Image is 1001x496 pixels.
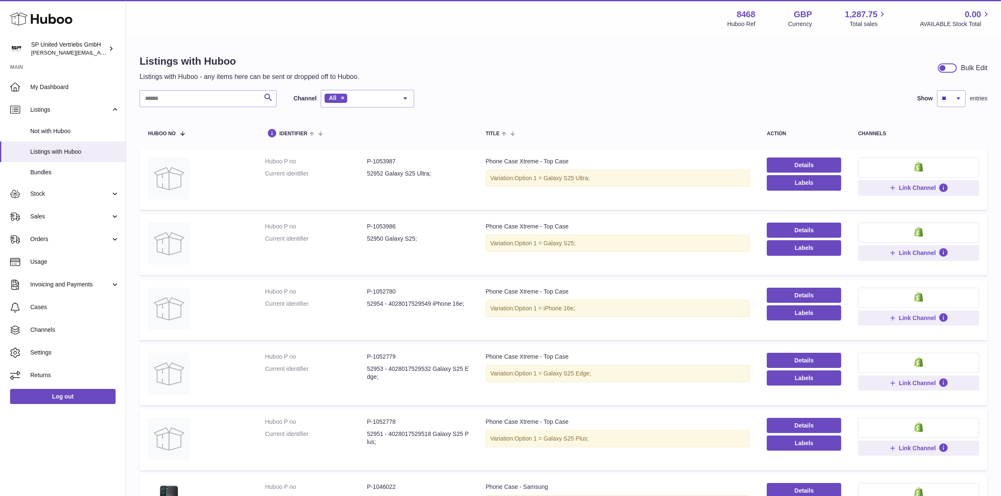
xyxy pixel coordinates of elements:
label: Show [917,94,933,102]
div: Variation: [486,170,750,187]
div: Currency [788,20,812,28]
dd: P-1046022 [367,483,469,491]
span: Link Channel [899,184,936,192]
span: Bundles [30,168,119,176]
button: Link Channel [858,375,979,391]
span: Link Channel [899,249,936,257]
span: Option 1 = Galaxy S25 Plus; [515,435,589,442]
dt: Huboo P no [265,288,367,296]
span: Option 1 = Galaxy S25 Ultra; [515,175,590,181]
dt: Huboo P no [265,157,367,165]
span: Not with Huboo [30,127,119,135]
span: My Dashboard [30,83,119,91]
span: [PERSON_NAME][EMAIL_ADDRESS][DOMAIN_NAME] [31,49,169,56]
span: Link Channel [899,314,936,322]
span: Invoicing and Payments [30,281,111,289]
span: Huboo no [148,131,176,136]
dt: Huboo P no [265,223,367,231]
div: Phone Case Xtreme - Top Case [486,157,750,165]
button: Link Channel [858,180,979,195]
div: Phone Case - Samsung [486,483,750,491]
button: Labels [767,305,841,320]
button: Labels [767,240,841,255]
dt: Huboo P no [265,483,367,491]
img: Phone Case Xtreme - Top Case [148,353,190,395]
span: All [329,94,336,101]
img: shopify-small.png [914,227,923,237]
img: Phone Case Xtreme - Top Case [148,157,190,199]
img: Phone Case Xtreme - Top Case [148,288,190,330]
a: Log out [10,389,116,404]
div: Huboo Ref [727,20,755,28]
h1: Listings with Huboo [140,55,359,68]
span: Option 1 = Galaxy S25 Edge; [515,370,591,377]
img: Phone Case Xtreme - Top Case [148,418,190,460]
a: Details [767,223,841,238]
dd: 52950 Galaxy S25; [367,235,469,243]
dt: Current identifier [265,430,367,446]
div: channels [858,131,979,136]
dd: 52951 - 4028017529518 Galaxy S25 Plus; [367,430,469,446]
dt: Current identifier [265,235,367,243]
strong: 8468 [737,9,755,20]
dt: Current identifier [265,300,367,308]
dd: P-1052780 [367,288,469,296]
div: Variation: [486,235,750,252]
button: Link Channel [858,441,979,456]
span: Link Channel [899,444,936,452]
div: Variation: [486,300,750,317]
dd: 52954 - 4028017529549 iPhone 16e; [367,300,469,308]
div: Phone Case Xtreme - Top Case [486,223,750,231]
img: shopify-small.png [914,422,923,432]
strong: GBP [794,9,812,20]
dt: Current identifier [265,365,367,381]
div: Phone Case Xtreme - Top Case [486,353,750,361]
span: Link Channel [899,379,936,387]
span: Option 1 = iPhone 16e; [515,305,575,312]
span: identifier [280,131,308,136]
div: Phone Case Xtreme - Top Case [486,288,750,296]
p: Listings with Huboo - any items here can be sent or dropped off to Huboo. [140,72,359,81]
button: Labels [767,436,841,451]
span: AVAILABLE Stock Total [920,20,991,28]
span: Listings with Huboo [30,148,119,156]
span: Settings [30,349,119,357]
span: Total sales [850,20,887,28]
dt: Current identifier [265,170,367,178]
img: Phone Case Xtreme - Top Case [148,223,190,265]
dd: P-1053987 [367,157,469,165]
img: shopify-small.png [914,292,923,302]
dd: 52952 Galaxy S25 Ultra; [367,170,469,178]
div: Bulk Edit [961,63,988,73]
a: Details [767,157,841,173]
dd: P-1052778 [367,418,469,426]
a: 0.00 AVAILABLE Stock Total [920,9,991,28]
span: Returns [30,371,119,379]
img: shopify-small.png [914,162,923,172]
button: Labels [767,370,841,386]
span: 0.00 [965,9,981,20]
span: Listings [30,106,111,114]
dt: Huboo P no [265,353,367,361]
dt: Huboo P no [265,418,367,426]
a: Details [767,418,841,433]
img: shopify-small.png [914,357,923,367]
div: SP United Vertriebs GmbH [31,41,107,57]
span: Sales [30,213,111,220]
span: Orders [30,235,111,243]
span: title [486,131,499,136]
button: Labels [767,175,841,190]
img: tim@sp-united.com [10,42,23,55]
a: Details [767,288,841,303]
span: entries [970,94,988,102]
div: Phone Case Xtreme - Top Case [486,418,750,426]
dd: P-1053986 [367,223,469,231]
button: Link Channel [858,310,979,325]
div: Variation: [486,365,750,382]
button: Link Channel [858,245,979,260]
label: Channel [293,94,317,102]
span: Option 1 = Galaxy S25; [515,240,576,247]
a: 1,287.75 Total sales [845,9,887,28]
div: Variation: [486,430,750,447]
span: 1,287.75 [845,9,878,20]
